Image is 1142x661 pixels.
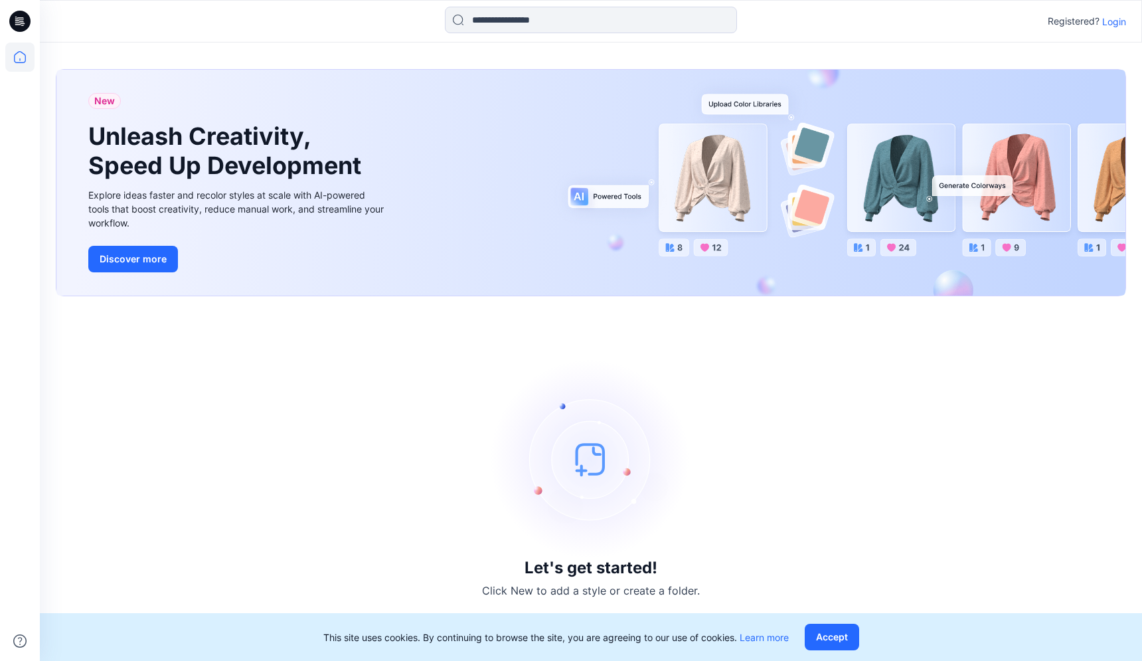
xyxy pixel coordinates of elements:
[88,188,387,230] div: Explore ideas faster and recolor styles at scale with AI-powered tools that boost creativity, red...
[1102,15,1126,29] p: Login
[491,359,691,559] img: empty-state-image.svg
[88,122,367,179] h1: Unleash Creativity, Speed Up Development
[482,583,700,599] p: Click New to add a style or create a folder.
[94,93,115,109] span: New
[805,624,859,650] button: Accept
[1048,13,1100,29] p: Registered?
[88,246,178,272] button: Discover more
[323,630,789,644] p: This site uses cookies. By continuing to browse the site, you are agreeing to our use of cookies.
[740,632,789,643] a: Learn more
[88,246,387,272] a: Discover more
[525,559,657,577] h3: Let's get started!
